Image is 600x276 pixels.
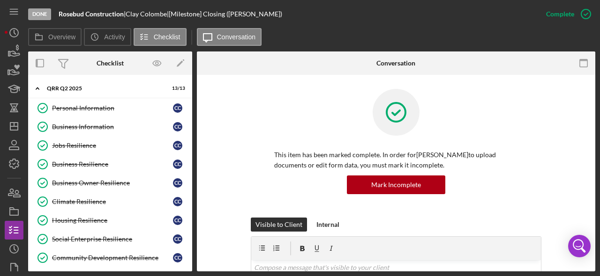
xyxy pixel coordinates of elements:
[371,175,421,194] div: Mark Incomplete
[47,86,162,91] div: QRR Q2 2025
[546,5,574,23] div: Complete
[52,254,173,261] div: Community Development Resilience
[217,33,256,41] label: Conversation
[33,248,187,267] a: Community Development ResilienceCC
[52,198,173,205] div: Climate Resilience
[52,123,173,131] div: Business Information
[173,253,182,262] div: C C
[33,155,187,174] a: Business ResilienceCC
[84,28,131,46] button: Activity
[173,103,182,113] div: C C
[173,122,182,131] div: C C
[33,136,187,155] a: Jobs ResilienceCC
[255,218,302,232] div: Visible to Client
[33,230,187,248] a: Social Enterprise ResilienceCC
[126,10,169,18] div: Clay Colombe |
[104,33,125,41] label: Activity
[537,5,595,23] button: Complete
[28,8,51,20] div: Done
[173,216,182,225] div: C C
[97,59,124,67] div: Checklist
[169,10,282,18] div: [Milestone] Closing ([PERSON_NAME])
[33,99,187,117] a: Personal InformationCC
[52,104,173,112] div: Personal Information
[33,192,187,211] a: Climate ResilienceCC
[312,218,344,232] button: Internal
[173,160,182,169] div: C C
[173,178,182,188] div: C C
[568,235,591,257] div: Open Intercom Messenger
[173,141,182,150] div: C C
[48,33,75,41] label: Overview
[52,235,173,243] div: Social Enterprise Resilience
[33,117,187,136] a: Business InformationCC
[33,174,187,192] a: Business Owner ResilienceCC
[59,10,124,18] b: Rosebud Construction
[52,160,173,168] div: Business Resilience
[33,211,187,230] a: Housing ResilienceCC
[316,218,339,232] div: Internal
[347,175,445,194] button: Mark Incomplete
[52,217,173,224] div: Housing Resilience
[52,142,173,149] div: Jobs Resilience
[197,28,262,46] button: Conversation
[52,179,173,187] div: Business Owner Resilience
[168,86,185,91] div: 13 / 13
[154,33,180,41] label: Checklist
[376,59,415,67] div: Conversation
[274,150,518,171] p: This item has been marked complete. In order for [PERSON_NAME] to upload documents or edit form d...
[173,234,182,244] div: C C
[28,28,82,46] button: Overview
[59,10,126,18] div: |
[173,197,182,206] div: C C
[134,28,187,46] button: Checklist
[251,218,307,232] button: Visible to Client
